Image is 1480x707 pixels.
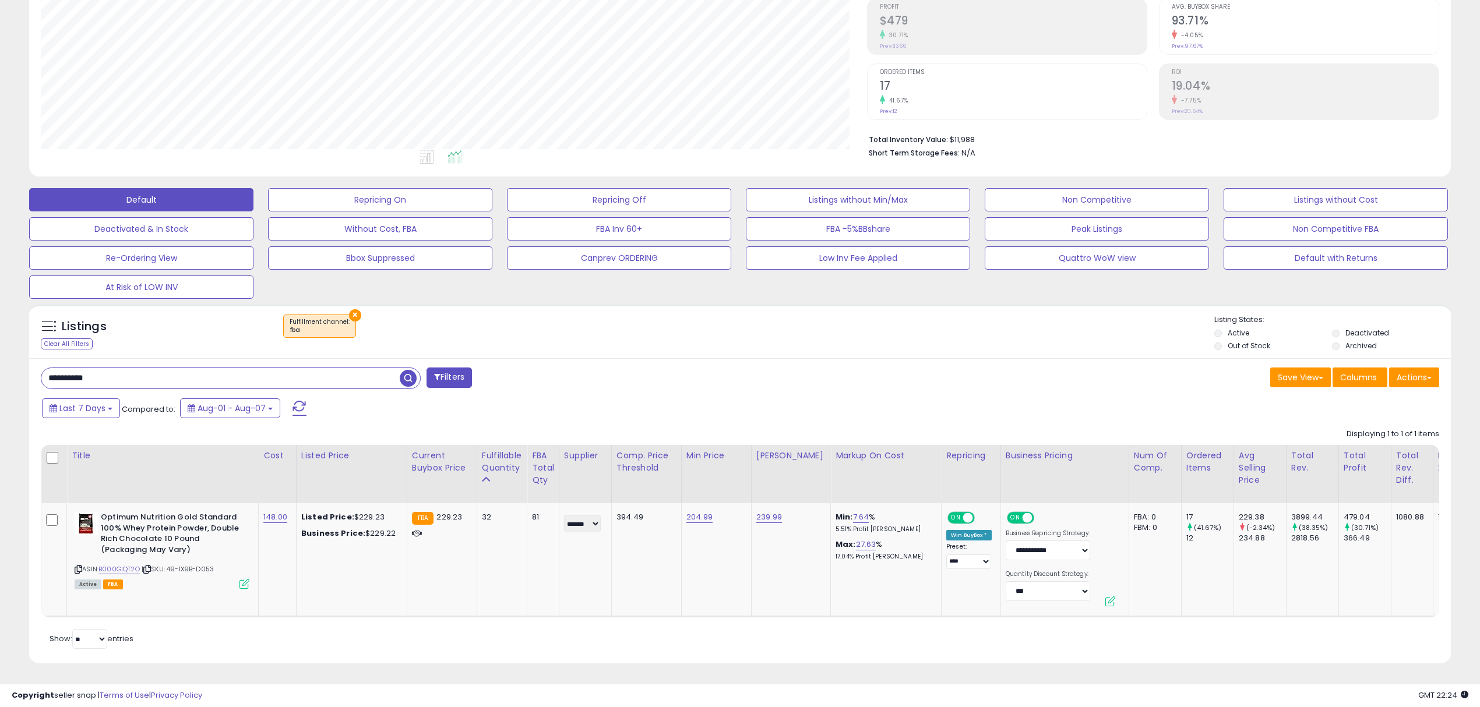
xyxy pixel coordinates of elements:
button: Peak Listings [985,217,1209,241]
span: Fulfillment channel : [290,317,350,335]
span: FBA [103,579,123,589]
b: Optimum Nutrition Gold Standard 100% Whey Protein Powder, Double Rich Chocolate 10 Pound (Packagi... [101,512,242,558]
div: Markup on Cost [836,450,936,462]
h2: $479 [880,14,1147,30]
span: ON [949,513,963,523]
span: Ordered Items [880,69,1147,76]
span: Show: entries [50,633,133,644]
span: Avg. Buybox Share [1172,4,1439,10]
div: Clear All Filters [41,338,93,349]
div: 3899.44 [1291,512,1338,522]
button: Default [29,188,253,211]
div: 12 [1186,533,1234,543]
div: % [836,512,932,533]
a: 204.99 [686,511,713,523]
div: seller snap | | [12,690,202,701]
div: Supplier [564,450,607,462]
a: Privacy Policy [151,690,202,701]
div: 229.38 [1239,512,1286,522]
h5: Listings [62,319,107,335]
span: OFF [1033,513,1051,523]
h2: 93.71% [1172,14,1439,30]
span: 229.23 [436,511,462,522]
div: $229.22 [301,528,398,539]
h2: 19.04% [1172,79,1439,95]
div: Win BuyBox * [946,530,992,540]
p: Listing States: [1214,314,1451,326]
b: Max: [836,539,856,550]
a: Terms of Use [100,690,149,701]
small: Prev: $366 [880,43,906,50]
strong: Copyright [12,690,54,701]
a: B000GIQT2O [98,564,140,574]
b: Total Inventory Value: [869,135,948,144]
div: Comp. Price Threshold [616,450,676,474]
button: Low Inv Fee Applied [746,246,970,270]
span: ROI [1172,69,1439,76]
span: 2025-08-15 22:24 GMT [1418,690,1468,701]
div: FBA: 0 [1134,512,1172,522]
label: Business Repricing Strategy: [1006,529,1090,538]
span: Columns [1340,372,1377,383]
th: CSV column name: cust_attr_1_Supplier [559,445,611,503]
small: Prev: 97.67% [1172,43,1203,50]
button: Non Competitive [985,188,1209,211]
button: Repricing Off [507,188,731,211]
div: 234.88 [1239,533,1286,543]
div: Current Buybox Price [412,450,472,474]
th: The percentage added to the cost of goods (COGS) that forms the calculator for Min & Max prices. [831,445,942,503]
div: Ordered Items [1186,450,1229,474]
div: 32 [482,512,518,522]
div: Total Rev. Diff. [1396,450,1428,486]
a: 148.00 [263,511,287,523]
div: Fulfillable Quantity [482,450,522,474]
span: Aug-01 - Aug-07 [198,402,266,414]
span: Profit [880,4,1147,10]
button: Save View [1270,367,1331,387]
small: (-2.34%) [1246,523,1275,532]
a: 27.63 [856,539,876,550]
span: | SKU: 49-1X9B-D053 [142,564,214,574]
button: FBA -5%BBshare [746,217,970,241]
div: Total Profit [1344,450,1386,474]
div: Cost [263,450,291,462]
span: N/A [961,147,975,158]
label: Out of Stock [1228,341,1270,351]
label: Quantity Discount Strategy: [1006,570,1090,578]
div: fba [290,326,350,334]
button: At Risk of LOW INV [29,275,253,299]
div: $229.23 [301,512,398,522]
button: Repricing On [268,188,492,211]
span: All listings currently available for purchase on Amazon [75,579,101,589]
li: $11,988 [869,132,1431,146]
a: 7.64 [853,511,869,523]
b: Business Price: [301,528,365,539]
button: Non Competitive FBA [1224,217,1448,241]
div: ASIN: [75,512,249,588]
span: Last 7 Days [59,402,105,414]
p: 17.04% Profit [PERSON_NAME] [836,553,932,561]
div: Repricing [946,450,996,462]
button: Bbox Suppressed [268,246,492,270]
p: 5.51% Profit [PERSON_NAME] [836,525,932,533]
div: Num of Comp. [1134,450,1176,474]
div: Title [72,450,253,462]
small: FBA [412,512,434,525]
b: Min: [836,511,853,522]
div: FBA Total Qty [532,450,554,486]
div: Total Rev. [1291,450,1334,474]
small: 30.71% [885,31,908,40]
div: Business Pricing [1006,450,1124,462]
button: Listings without Cost [1224,188,1448,211]
div: Avg Selling Price [1239,450,1281,486]
button: Aug-01 - Aug-07 [180,398,280,418]
button: Default with Returns [1224,246,1448,270]
img: 4129LHSKHrL._SL40_.jpg [75,512,98,535]
div: 17 [1186,512,1234,522]
label: Deactivated [1345,328,1389,338]
small: -7.75% [1177,96,1201,105]
small: -4.05% [1177,31,1203,40]
b: Listed Price: [301,511,354,522]
div: [PERSON_NAME] [756,450,826,462]
div: 479.04 [1344,512,1391,522]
